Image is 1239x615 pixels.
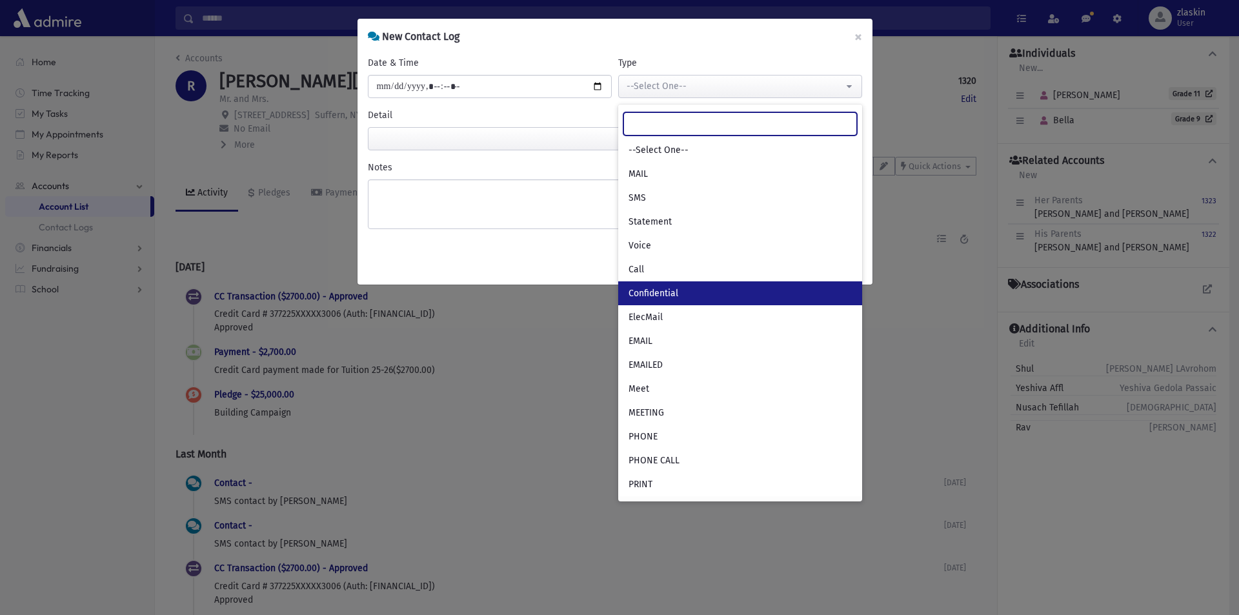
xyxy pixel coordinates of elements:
button: × [844,19,872,55]
input: Search [623,112,857,136]
label: Date & Time [368,56,419,70]
span: Confidential [629,287,678,300]
label: Notes [368,161,392,174]
span: EMAILED [629,359,663,372]
span: Voice [629,239,651,252]
span: ElecMail [629,311,663,324]
span: SMS [629,192,646,205]
span: --Select One-- [629,144,689,157]
span: Call [629,263,644,276]
span: MAIL [629,168,648,181]
label: Detail [368,108,392,122]
span: PHONE CALL [629,454,680,467]
button: --Select One-- [618,75,862,98]
span: PRINT [629,478,652,491]
label: Type [618,56,637,70]
div: --Select One-- [627,79,843,93]
span: PHONE [629,430,658,443]
span: MEETING [629,407,664,419]
span: Meet [629,383,649,396]
span: EMAIL [629,335,652,348]
span: Statement [629,216,672,228]
h6: New Contact Log [368,29,459,45]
